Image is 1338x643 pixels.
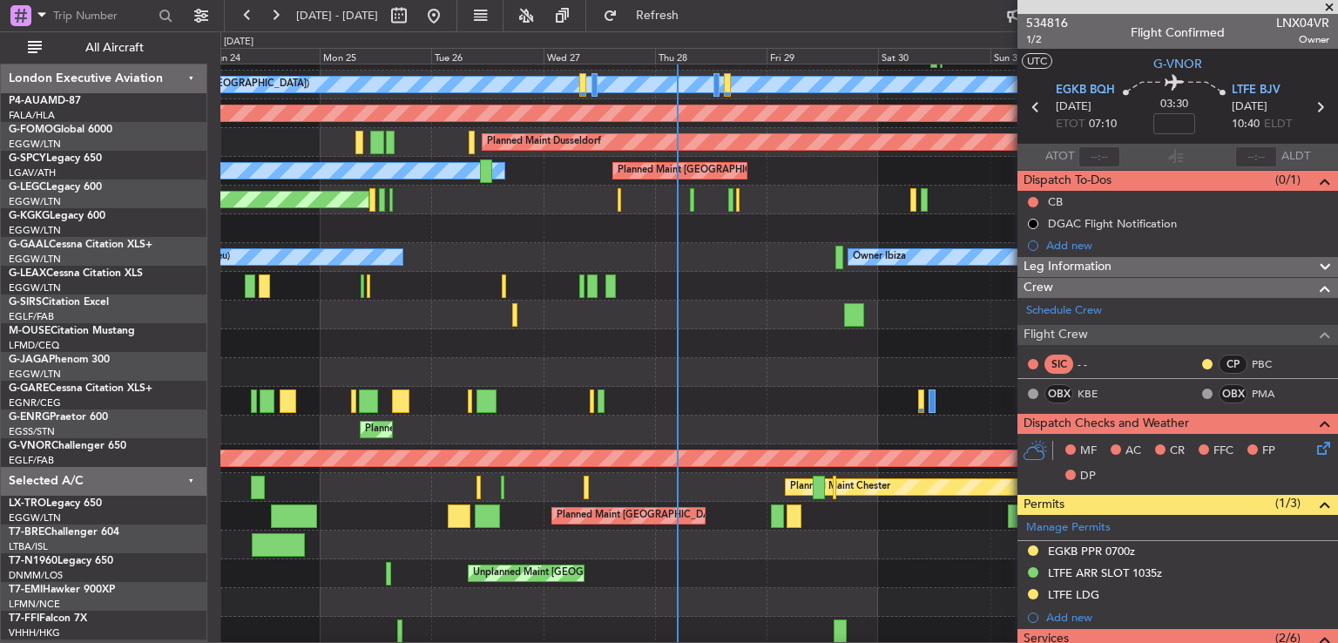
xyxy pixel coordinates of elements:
div: Sun 31 [990,48,1102,64]
a: EGSS/STN [9,425,55,438]
div: OBX [1044,384,1073,403]
a: T7-EMIHawker 900XP [9,585,115,595]
span: 534816 [1026,14,1068,32]
span: Owner [1276,32,1329,47]
div: EGKB PPR 0700z [1048,544,1135,558]
div: DGAC Flight Notification [1048,216,1177,231]
div: Add new [1046,238,1329,253]
a: LFMD/CEQ [9,339,59,352]
div: Sun 24 [208,48,320,64]
div: Flight Confirmed [1131,24,1225,42]
span: Dispatch Checks and Weather [1024,414,1189,434]
button: Refresh [595,2,699,30]
a: KBE [1078,386,1117,402]
span: G-SPCY [9,153,46,164]
a: LGAV/ATH [9,166,56,179]
a: G-SIRSCitation Excel [9,297,109,308]
span: MF [1080,443,1097,460]
span: Leg Information [1024,257,1112,277]
div: SIC [1044,355,1073,374]
a: G-LEAXCessna Citation XLS [9,268,143,279]
a: G-SPCYLegacy 650 [9,153,102,164]
div: Owner Ibiza [853,244,906,270]
a: G-LEGCLegacy 600 [9,182,102,193]
span: ALDT [1281,148,1310,166]
button: UTC [1022,53,1052,69]
span: FP [1262,443,1275,460]
span: T7-N1960 [9,556,57,566]
a: LFMN/NCE [9,598,60,611]
span: AC [1125,443,1141,460]
a: G-GAALCessna Citation XLS+ [9,240,152,250]
div: Thu 28 [655,48,767,64]
div: Mon 25 [320,48,431,64]
span: FFC [1213,443,1233,460]
div: Wed 27 [544,48,655,64]
a: T7-FFIFalcon 7X [9,613,87,624]
span: All Aircraft [45,42,184,54]
span: T7-EMI [9,585,43,595]
div: Planned Maint Chester [790,474,890,500]
a: VHHH/HKG [9,626,60,640]
div: CB [1048,194,1063,209]
span: G-LEGC [9,182,46,193]
span: G-LEAX [9,268,46,279]
span: G-FOMO [9,125,53,135]
a: PBC [1252,356,1291,372]
div: Planned Maint Dusseldorf [487,129,601,155]
a: G-JAGAPhenom 300 [9,355,110,365]
div: Tue 26 [431,48,543,64]
div: Fri 29 [767,48,878,64]
a: EGNR/CEG [9,396,61,409]
span: G-VNOR [1153,55,1202,73]
div: LTFE ARR SLOT 1035z [1048,565,1162,580]
a: G-GARECessna Citation XLS+ [9,383,152,394]
a: G-VNORChallenger 650 [9,441,126,451]
a: EGGW/LTN [9,138,61,151]
div: Sat 30 [878,48,990,64]
span: CR [1170,443,1185,460]
a: Schedule Crew [1026,302,1102,320]
span: ELDT [1264,116,1292,133]
a: EGGW/LTN [9,195,61,208]
a: FALA/HLA [9,109,55,122]
span: Permits [1024,495,1064,515]
span: Flight Crew [1024,325,1088,345]
a: EGGW/LTN [9,224,61,237]
span: Refresh [621,10,694,22]
div: Planned Maint Warsaw ([GEOGRAPHIC_DATA]) [365,416,575,443]
a: G-KGKGLegacy 600 [9,211,105,221]
div: Add new [1046,610,1329,625]
a: T7-BREChallenger 604 [9,527,119,538]
span: G-GAAL [9,240,49,250]
a: DNMM/LOS [9,569,63,582]
span: M-OUSE [9,326,51,336]
span: G-VNOR [9,441,51,451]
a: G-FOMOGlobal 6000 [9,125,112,135]
span: 07:10 [1089,116,1117,133]
input: --:-- [1078,146,1120,167]
a: Manage Permits [1026,519,1111,537]
a: M-OUSECitation Mustang [9,326,135,336]
a: LX-TROLegacy 650 [9,498,102,509]
a: T7-N1960Legacy 650 [9,556,113,566]
span: LTFE BJV [1232,82,1281,99]
div: LTFE LDG [1048,587,1099,602]
span: G-ENRG [9,412,50,423]
div: Planned Maint [GEOGRAPHIC_DATA] ([GEOGRAPHIC_DATA] Intl) [557,503,848,529]
span: P4-AUA [9,96,48,106]
div: OBX [1219,384,1247,403]
div: - - [1078,356,1117,372]
span: 10:40 [1232,116,1260,133]
a: EGLF/FAB [9,310,54,323]
span: G-JAGA [9,355,49,365]
a: EGGW/LTN [9,281,61,294]
span: ATOT [1045,148,1074,166]
a: EGLF/FAB [9,454,54,467]
a: PMA [1252,386,1291,402]
div: Planned Maint [GEOGRAPHIC_DATA] ([GEOGRAPHIC_DATA]) [618,158,892,184]
span: G-GARE [9,383,49,394]
span: ETOT [1056,116,1085,133]
span: T7-BRE [9,527,44,538]
span: T7-FFI [9,613,39,624]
